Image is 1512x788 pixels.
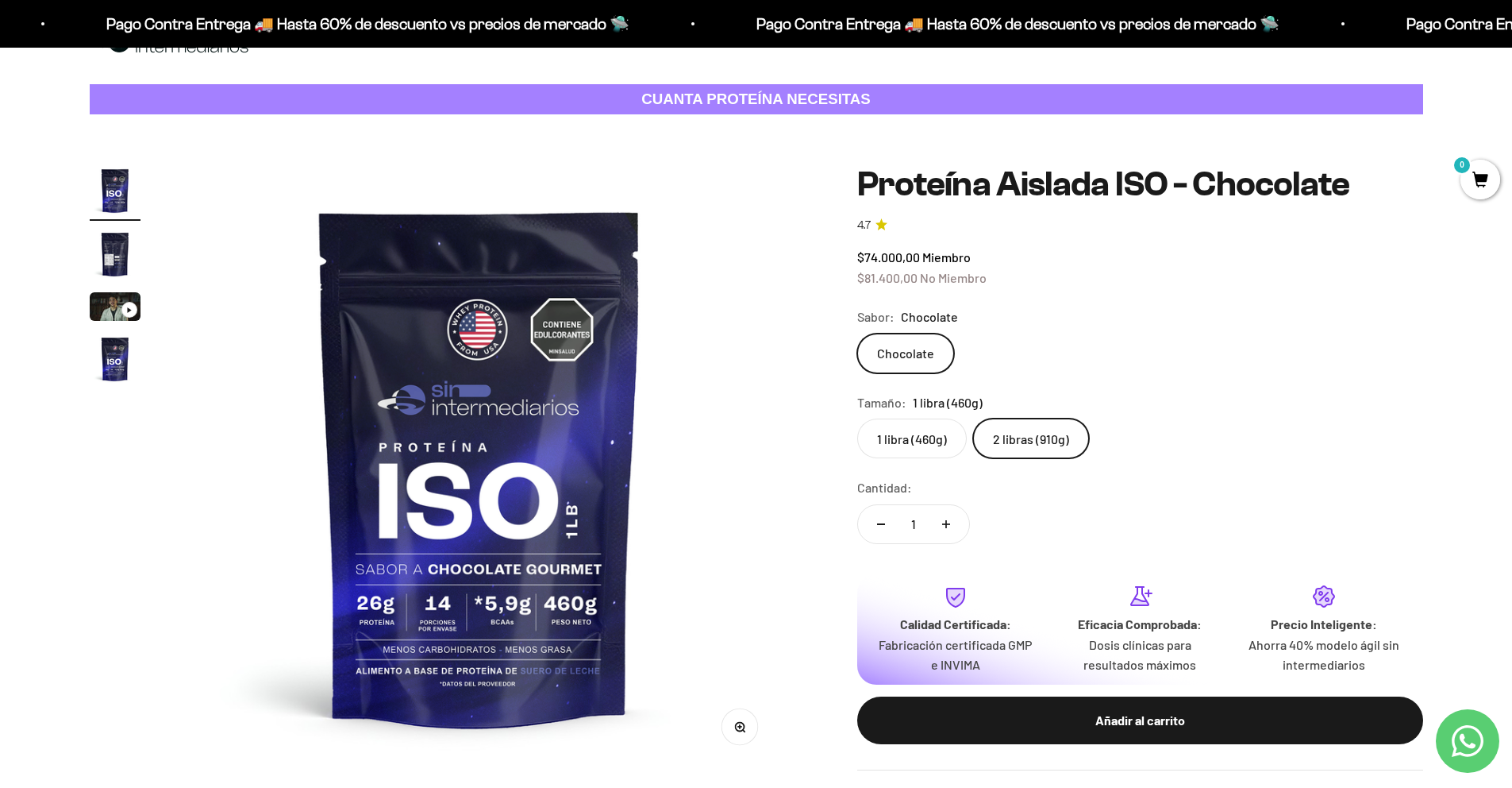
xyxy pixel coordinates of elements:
button: Aumentar cantidad [923,505,969,543]
span: Miembro [922,249,971,265]
legend: Sabor: [857,307,895,327]
button: Ir al artículo 4 [90,334,140,389]
img: Proteína Aislada ISO - Chocolate [179,165,781,768]
mark: 0 [1452,156,1472,175]
label: Cantidad: [857,477,912,498]
button: Añadir al carrito [857,697,1423,744]
span: $74.000,00 [857,249,920,265]
p: Pago Contra Entrega 🚚 Hasta 60% de descuento vs precios de mercado 🛸 [821,11,1345,37]
a: 4.74.7 de 5.0 estrellas [857,217,1423,234]
span: 4.7 [857,217,871,234]
button: Reducir cantidad [858,505,904,543]
p: Fabricación certificada GMP e INVIMA [876,635,1035,675]
strong: CUANTA PROTEÍNA NECESITAS [641,91,871,107]
a: CUANTA PROTEÍNA NECESITAS [90,84,1423,115]
h1: Proteína Aislada ISO - Chocolate [857,165,1423,203]
span: 1 libra (460g) [913,392,983,413]
p: Pago Contra Entrega 🚚 Hasta 60% de descuento vs precios de mercado 🛸 [171,11,694,37]
span: $81.400,00 [857,270,918,285]
button: Ir al artículo 2 [90,229,140,284]
img: Proteína Aislada ISO - Chocolate [90,229,140,280]
button: Ir al artículo 3 [90,292,140,326]
button: Ir al artículo 1 [90,165,140,221]
img: Proteína Aislada ISO - Chocolate [90,334,140,384]
span: No Miembro [920,270,987,285]
img: Proteína Aislada ISO - Chocolate [90,165,140,216]
p: Dosis clínicas para resultados máximos [1060,635,1219,675]
span: Chocolate [901,307,958,327]
a: 0 [1460,172,1500,190]
div: Añadir al carrito [889,710,1391,731]
strong: Precio Inteligente: [1271,616,1377,632]
p: Ahorra 40% modelo ágil sin intermediarios [1245,635,1403,675]
strong: Eficacia Comprobada: [1078,616,1202,632]
legend: Tamaño: [857,392,906,413]
strong: Calidad Certificada: [900,616,1011,632]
